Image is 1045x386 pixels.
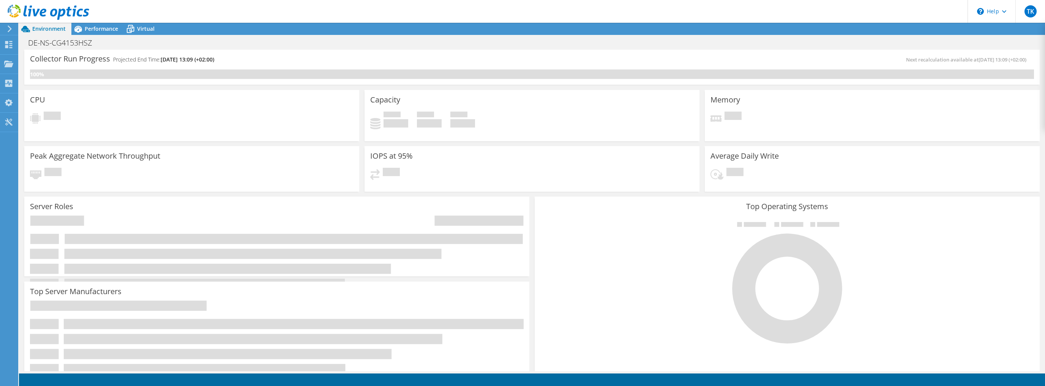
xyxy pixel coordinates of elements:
[30,287,122,296] h3: Top Server Manufacturers
[417,112,434,119] span: Free
[137,25,155,32] span: Virtual
[370,152,413,160] h3: IOPS at 95%
[161,56,214,63] span: [DATE] 13:09 (+02:00)
[85,25,118,32] span: Performance
[906,56,1030,63] span: Next recalculation available at
[30,152,160,160] h3: Peak Aggregate Network Throughput
[710,152,779,160] h3: Average Daily Write
[417,119,442,128] h4: 0 GiB
[44,168,62,178] span: Pending
[1024,5,1037,17] span: TK
[450,119,475,128] h4: 0 GiB
[30,202,73,211] h3: Server Roles
[710,96,740,104] h3: Memory
[726,168,743,178] span: Pending
[384,112,401,119] span: Used
[25,39,104,47] h1: DE-NS-CG4153HSZ
[32,25,66,32] span: Environment
[113,55,214,64] h4: Projected End Time:
[383,168,400,178] span: Pending
[450,112,467,119] span: Total
[370,96,400,104] h3: Capacity
[979,56,1026,63] span: [DATE] 13:09 (+02:00)
[725,112,742,122] span: Pending
[44,112,61,122] span: Pending
[384,119,408,128] h4: 0 GiB
[30,96,45,104] h3: CPU
[977,8,984,15] svg: \n
[540,202,1034,211] h3: Top Operating Systems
